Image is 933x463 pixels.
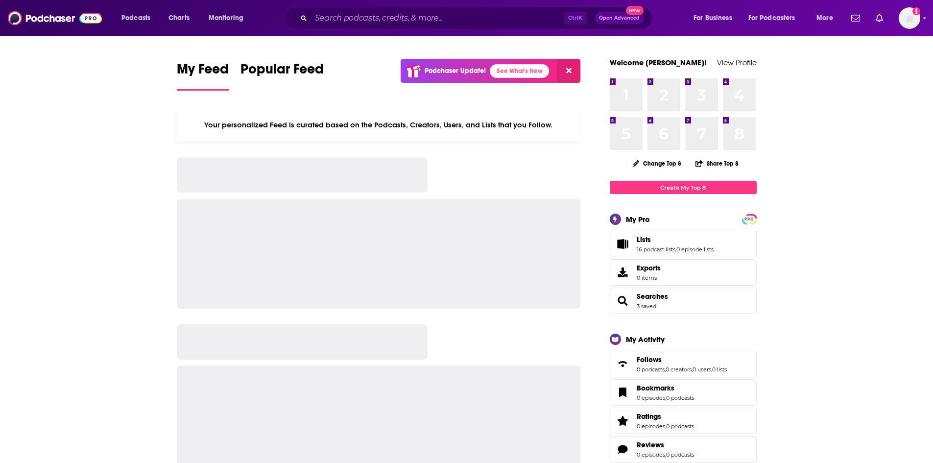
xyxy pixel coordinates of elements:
[692,366,693,373] span: ,
[610,231,757,257] span: Lists
[613,414,633,428] a: Ratings
[613,294,633,308] a: Searches
[637,384,694,392] a: Bookmarks
[912,7,920,15] svg: Add a profile image
[675,246,676,253] span: ,
[665,394,666,401] span: ,
[637,355,727,364] a: Follows
[816,11,833,25] span: More
[743,216,755,223] span: PRO
[490,64,549,78] a: See What's New
[637,264,661,272] span: Exports
[899,7,920,29] img: User Profile
[637,423,665,430] a: 0 episodes
[610,379,757,406] span: Bookmarks
[676,246,714,253] a: 0 episode lists
[610,408,757,434] span: Ratings
[626,335,665,344] div: My Activity
[666,423,694,430] a: 0 podcasts
[637,292,668,301] a: Searches
[626,215,650,224] div: My Pro
[810,10,845,26] button: open menu
[712,366,727,373] a: 0 lists
[717,58,757,67] a: View Profile
[293,7,662,29] div: Search podcasts, credits, & more...
[637,235,714,244] a: Lists
[666,451,694,458] a: 0 podcasts
[847,10,864,26] a: Show notifications dropdown
[666,366,692,373] a: 0 creators
[425,67,486,75] p: Podchaser Update!
[610,436,757,463] span: Reviews
[613,386,633,399] a: Bookmarks
[8,9,102,27] img: Podchaser - Follow, Share and Rate Podcasts
[637,235,651,244] span: Lists
[115,10,163,26] button: open menu
[665,451,666,458] span: ,
[177,61,229,83] span: My Feed
[694,11,732,25] span: For Business
[743,215,755,222] a: PRO
[637,303,656,310] a: 3 saved
[637,412,661,421] span: Ratings
[637,412,694,421] a: Ratings
[610,288,757,314] span: Searches
[613,442,633,456] a: Reviews
[610,58,707,67] a: Welcome [PERSON_NAME]!
[899,7,920,29] button: Show profile menu
[209,11,243,25] span: Monitoring
[610,351,757,377] span: Follows
[599,16,640,21] span: Open Advanced
[637,451,665,458] a: 0 episodes
[637,246,675,253] a: 16 podcast lists
[613,266,633,279] span: Exports
[595,12,644,24] button: Open AdvancedNew
[162,10,195,26] a: Charts
[687,10,744,26] button: open menu
[899,7,920,29] span: Logged in as Lydia_Gustafson
[666,394,694,401] a: 0 podcasts
[748,11,795,25] span: For Podcasters
[168,11,190,25] span: Charts
[610,259,757,286] a: Exports
[613,237,633,251] a: Lists
[121,11,150,25] span: Podcasts
[742,10,810,26] button: open menu
[695,154,739,173] button: Share Top 8
[311,10,564,26] input: Search podcasts, credits, & more...
[240,61,324,83] span: Popular Feed
[637,355,662,364] span: Follows
[240,61,324,91] a: Popular Feed
[610,181,757,194] a: Create My Top 8
[177,61,229,91] a: My Feed
[202,10,256,26] button: open menu
[564,12,587,24] span: Ctrl K
[637,384,674,392] span: Bookmarks
[637,366,665,373] a: 0 podcasts
[627,157,688,170] button: Change Top 8
[626,6,644,15] span: New
[665,423,666,430] span: ,
[711,366,712,373] span: ,
[613,357,633,371] a: Follows
[637,440,664,449] span: Reviews
[693,366,711,373] a: 0 users
[637,274,661,281] span: 0 items
[665,366,666,373] span: ,
[872,10,887,26] a: Show notifications dropdown
[177,108,581,142] div: Your personalized Feed is curated based on the Podcasts, Creators, Users, and Lists that you Follow.
[637,394,665,401] a: 0 episodes
[637,440,694,449] a: Reviews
